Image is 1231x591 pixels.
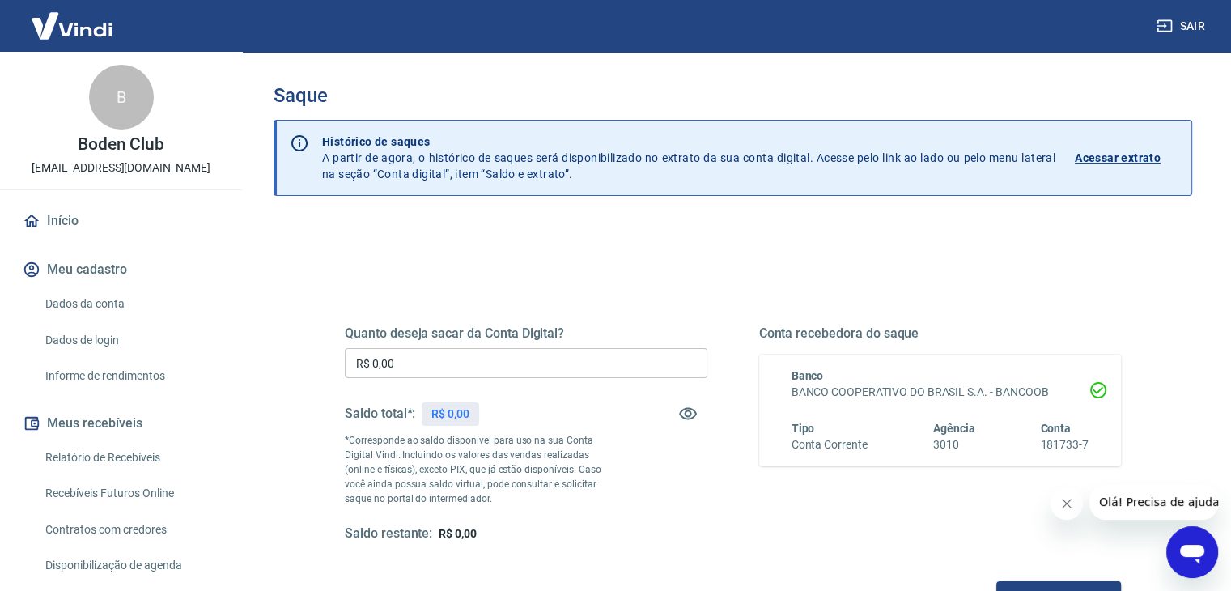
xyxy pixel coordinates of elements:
[322,134,1055,182] p: A partir de agora, o histórico de saques será disponibilizado no extrato da sua conta digital. Ac...
[792,369,824,382] span: Banco
[345,406,415,422] h5: Saldo total*:
[933,436,975,453] h6: 3010
[792,436,868,453] h6: Conta Corrente
[933,422,975,435] span: Agência
[792,384,1089,401] h6: BANCO COOPERATIVO DO BRASIL S.A. - BANCOOB
[39,287,223,321] a: Dados da conta
[39,513,223,546] a: Contratos com credores
[39,441,223,474] a: Relatório de Recebíveis
[345,525,432,542] h5: Saldo restante:
[19,406,223,441] button: Meus recebíveis
[322,134,1055,150] p: Histórico de saques
[39,477,223,510] a: Recebíveis Futuros Online
[39,359,223,393] a: Informe de rendimentos
[1166,526,1218,578] iframe: Botão para abrir a janela de mensagens
[32,159,210,176] p: [EMAIL_ADDRESS][DOMAIN_NAME]
[39,549,223,582] a: Disponibilização de agenda
[19,203,223,239] a: Início
[1040,422,1071,435] span: Conta
[431,406,469,423] p: R$ 0,00
[1075,134,1178,182] a: Acessar extrato
[19,1,125,50] img: Vindi
[10,11,136,24] span: Olá! Precisa de ajuda?
[1089,484,1218,520] iframe: Mensagem da empresa
[89,65,154,130] div: B
[759,325,1122,342] h5: Conta recebedora do saque
[1075,150,1161,166] p: Acessar extrato
[1051,487,1083,520] iframe: Fechar mensagem
[345,325,707,342] h5: Quanto deseja sacar da Conta Digital?
[78,136,165,153] p: Boden Club
[19,252,223,287] button: Meu cadastro
[792,422,815,435] span: Tipo
[1040,436,1089,453] h6: 181733-7
[1153,11,1212,41] button: Sair
[274,84,1192,107] h3: Saque
[39,324,223,357] a: Dados de login
[439,527,477,540] span: R$ 0,00
[345,433,617,506] p: *Corresponde ao saldo disponível para uso na sua Conta Digital Vindi. Incluindo os valores das ve...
